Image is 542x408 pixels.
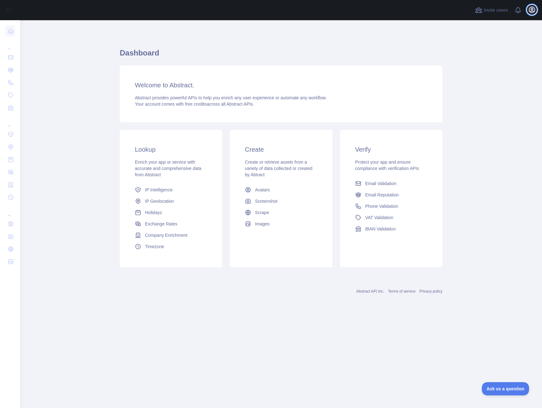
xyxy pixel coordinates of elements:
a: Abstract API Inc. [356,289,384,294]
span: Images [255,221,269,227]
span: free credits [185,102,207,107]
span: Holidays [145,209,162,216]
span: Timezone [145,243,164,250]
a: Images [242,218,320,230]
div: ... [5,38,15,50]
a: IP Intelligence [132,184,210,195]
span: VAT Validation [365,214,393,221]
button: Invite users [474,5,509,15]
span: IP Geolocation [145,198,174,204]
span: Company Enrichment [145,232,187,238]
span: Create or retrieve assets from a variety of data collected or created by Abtract [245,160,312,177]
a: Timezone [132,241,210,252]
span: Exchange Rates [145,221,177,227]
a: Company Enrichment [132,230,210,241]
span: IP Intelligence [145,187,173,193]
a: Privacy policy [419,289,442,294]
a: Email Reputation [353,189,430,201]
span: Email Reputation [365,192,399,198]
span: Your account comes with across all Abstract APIs. [135,102,254,107]
a: Avatars [242,184,320,195]
div: ... [5,204,15,217]
a: Screenshot [242,195,320,207]
a: VAT Validation [353,212,430,223]
span: Protect your app and ensure compliance with verification APIs [355,160,419,171]
span: Email Validation [365,180,396,187]
div: ... [5,115,15,127]
a: Holidays [132,207,210,218]
span: Scrape [255,209,269,216]
h3: Create [245,145,317,154]
a: Exchange Rates [132,218,210,230]
a: Scrape [242,207,320,218]
a: IBAN Validation [353,223,430,235]
h1: Dashboard [120,48,442,63]
a: Terms of service [388,289,415,294]
h3: Verify [355,145,427,154]
span: Abstract provides powerful APIs to help you enrich any user experience or automate any workflow. [135,95,327,100]
span: IBAN Validation [365,226,396,232]
a: IP Geolocation [132,195,210,207]
iframe: Toggle Customer Support [482,382,529,395]
span: Enrich your app or service with accurate and comprehensive data from Abstract [135,160,201,177]
a: Phone Validation [353,201,430,212]
span: Screenshot [255,198,277,204]
h3: Welcome to Abstract. [135,81,427,90]
h3: Lookup [135,145,207,154]
span: Invite users [484,7,508,14]
a: Email Validation [353,178,430,189]
span: Phone Validation [365,203,398,209]
span: Avatars [255,187,270,193]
